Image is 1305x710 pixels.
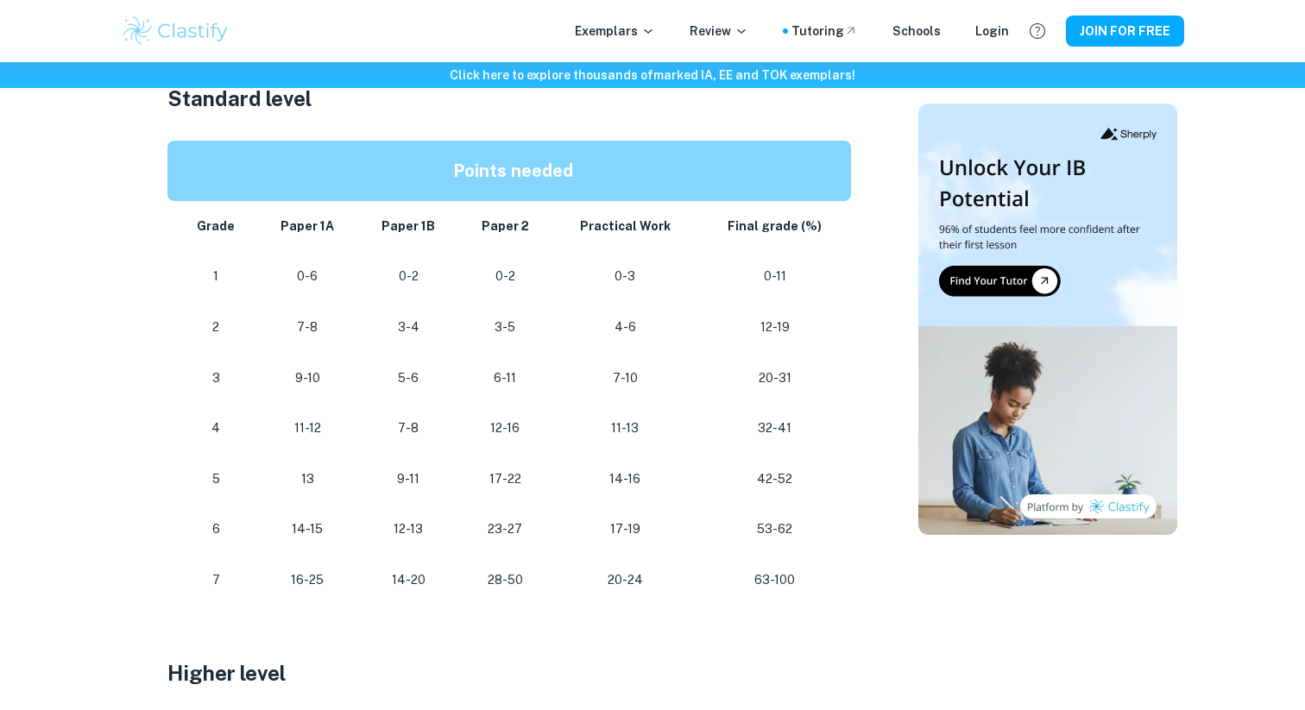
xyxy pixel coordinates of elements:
[197,219,235,233] strong: Grade
[472,367,538,390] p: 6-11
[712,569,837,592] p: 63-100
[167,83,858,114] h3: Standard level
[188,265,243,288] p: 1
[712,367,837,390] p: 20-31
[892,22,941,41] a: Schools
[565,417,684,440] p: 11-13
[1023,16,1052,46] button: Help and Feedback
[791,22,858,41] a: Tutoring
[575,22,655,41] p: Exemplars
[472,518,538,541] p: 23-27
[472,316,538,339] p: 3-5
[188,569,243,592] p: 7
[482,219,529,233] strong: Paper 2
[565,316,684,339] p: 4-6
[188,468,243,491] p: 5
[712,265,837,288] p: 0-11
[712,518,837,541] p: 53-62
[453,160,573,181] strong: Points needed
[372,367,445,390] p: 5-6
[372,569,445,592] p: 14-20
[712,468,837,491] p: 42-52
[1066,16,1184,47] button: JOIN FOR FREE
[121,14,230,48] img: Clastify logo
[372,316,445,339] p: 3-4
[372,468,445,491] p: 9-11
[565,265,684,288] p: 0-3
[918,104,1177,535] img: Thumbnail
[188,316,243,339] p: 2
[975,22,1009,41] a: Login
[271,518,344,541] p: 14-15
[565,367,684,390] p: 7-10
[271,468,344,491] p: 13
[271,265,344,288] p: 0-6
[271,367,344,390] p: 9-10
[565,468,684,491] p: 14-16
[565,569,684,592] p: 20-24
[472,265,538,288] p: 0-2
[690,22,748,41] p: Review
[188,367,243,390] p: 3
[271,417,344,440] p: 11-12
[372,518,445,541] p: 12-13
[472,417,538,440] p: 12-16
[372,417,445,440] p: 7-8
[580,219,671,233] strong: Practical Work
[281,219,334,233] strong: Paper 1A
[271,569,344,592] p: 16-25
[167,657,858,688] h3: Higher level
[728,219,822,233] strong: Final grade (%)
[271,316,344,339] p: 7-8
[565,518,684,541] p: 17-19
[3,66,1302,85] h6: Click here to explore thousands of marked IA, EE and TOK exemplars !
[712,417,837,440] p: 32-41
[381,219,435,233] strong: Paper 1B
[188,518,243,541] p: 6
[188,417,243,440] p: 4
[472,569,538,592] p: 28-50
[472,468,538,491] p: 17-22
[712,316,837,339] p: 12-19
[372,265,445,288] p: 0-2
